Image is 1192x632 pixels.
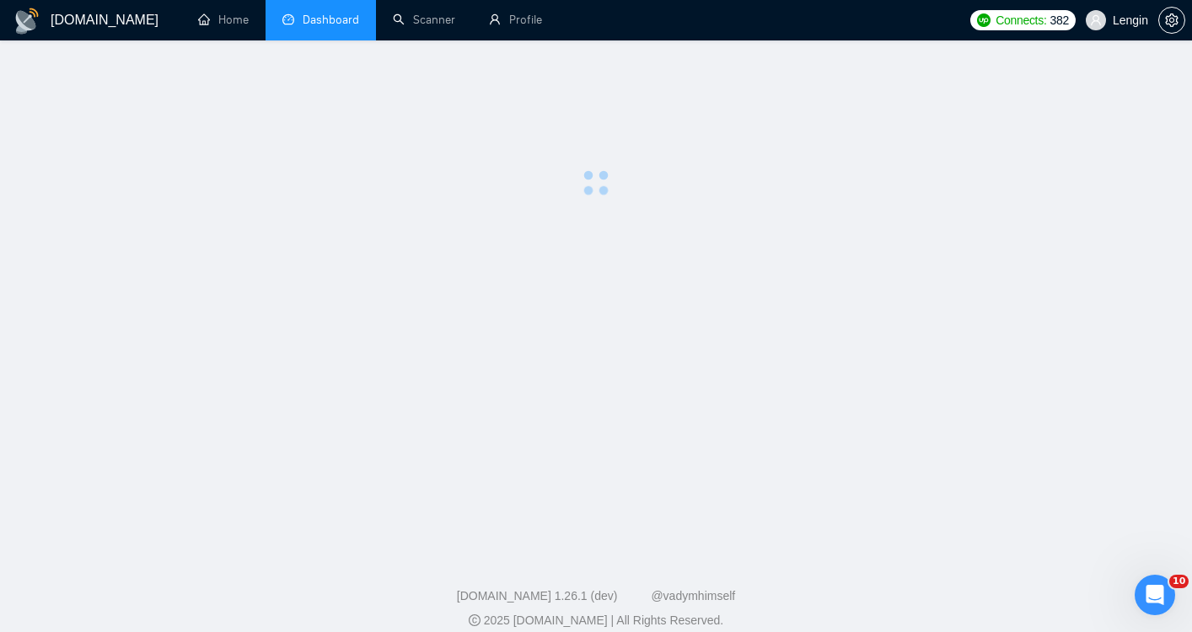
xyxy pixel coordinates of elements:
a: @vadymhimself [651,589,735,603]
a: homeHome [198,13,249,27]
a: [DOMAIN_NAME] 1.26.1 (dev) [457,589,618,603]
img: upwork-logo.png [977,13,991,27]
span: dashboard [282,13,294,25]
a: userProfile [489,13,542,27]
div: 2025 [DOMAIN_NAME] | All Rights Reserved. [13,612,1179,629]
span: copyright [469,614,481,626]
a: setting [1158,13,1185,27]
span: user [1090,14,1102,26]
img: logo [13,8,40,35]
span: 382 [1050,11,1068,29]
span: setting [1159,13,1184,27]
button: setting [1158,7,1185,34]
a: searchScanner [393,13,455,27]
iframe: Intercom live chat [1135,575,1175,615]
span: Connects: [996,11,1046,29]
span: Dashboard [303,13,359,27]
span: 10 [1169,575,1189,588]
